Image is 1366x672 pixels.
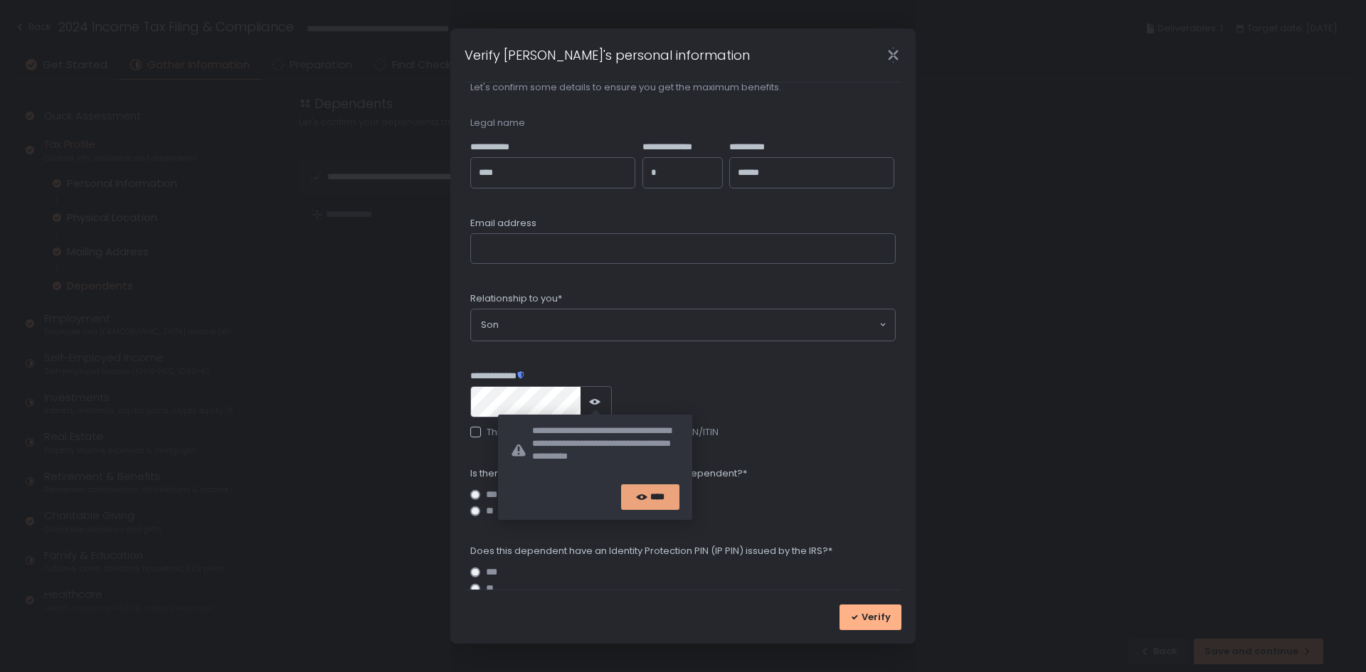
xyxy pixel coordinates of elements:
span: Relationship to you* [470,292,562,305]
span: Is there a formal custody arrangement for this dependent?* [470,467,747,480]
div: Close [870,47,916,63]
span: Verify [862,611,891,624]
div: Search for option [471,309,895,341]
h1: Verify [PERSON_NAME]'s personal information [465,46,750,65]
span: Does this dependent have an Identity Protection PIN (IP PIN) issued by the IRS?* [470,545,832,558]
button: Verify [840,604,901,630]
span: Let's confirm some details to ensure you get the maximum benefits. [470,81,896,94]
div: Legal name [470,117,896,129]
span: Son [481,318,499,332]
span: Email address [470,217,536,230]
input: Search for option [499,318,878,332]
